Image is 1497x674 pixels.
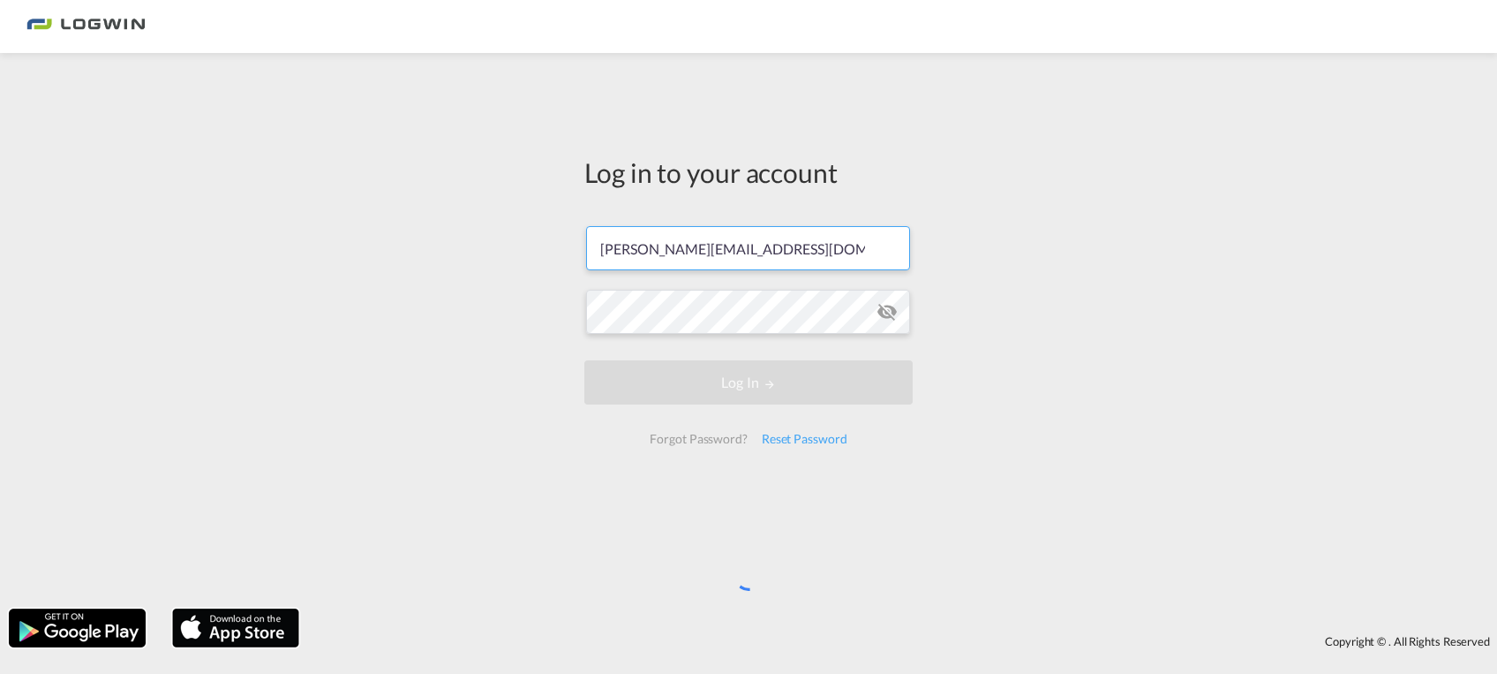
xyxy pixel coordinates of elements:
[643,423,754,455] div: Forgot Password?
[584,154,913,191] div: Log in to your account
[876,301,898,322] md-icon: icon-eye-off
[26,7,146,47] img: bc73a0e0d8c111efacd525e4c8ad7d32.png
[755,423,854,455] div: Reset Password
[584,360,913,405] button: LOGIN
[170,607,301,649] img: apple.png
[586,226,910,270] input: Enter email/phone number
[7,607,147,649] img: google.png
[308,626,1497,656] div: Copyright © . All Rights Reserved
